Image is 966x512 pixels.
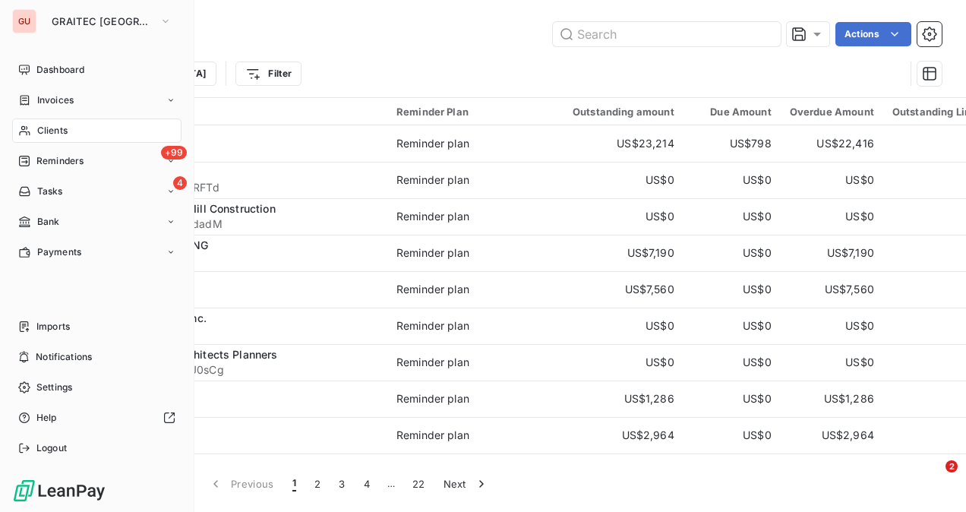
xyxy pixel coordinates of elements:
[37,124,68,137] span: Clients
[396,428,469,443] div: Reminder plan
[36,63,84,77] span: Dashboard
[396,355,469,370] div: Reminder plan
[914,460,951,497] iframe: Intercom live chat
[683,198,781,235] td: US$0
[781,417,883,454] td: US$2,964
[545,125,683,162] td: US$23,214
[52,15,153,27] span: GRAITEC [GEOGRAPHIC_DATA]
[781,381,883,417] td: US$1,286
[396,106,536,118] div: Reminder Plan
[545,417,683,454] td: US$2,964
[693,106,772,118] div: Due Amount
[835,22,911,46] button: Actions
[781,235,883,271] td: US$7,190
[396,318,469,333] div: Reminder plan
[36,411,57,425] span: Help
[105,253,378,268] span: 720E01
[37,215,60,229] span: Bank
[105,435,378,450] span: 13DS01
[105,216,378,232] span: cus_T2a2LfN8PodadM
[305,468,330,500] button: 2
[945,460,958,472] span: 2
[781,344,883,381] td: US$0
[173,176,187,190] span: 4
[396,172,469,188] div: Reminder plan
[553,22,781,46] input: Search
[781,125,883,162] td: US$22,416
[235,62,301,86] button: Filter
[36,350,92,364] span: Notifications
[396,282,469,297] div: Reminder plan
[161,146,187,160] span: +99
[396,209,469,224] div: Reminder plan
[355,468,379,500] button: 4
[683,417,781,454] td: US$0
[545,235,683,271] td: US$7,190
[545,162,683,198] td: US$0
[781,198,883,235] td: US$0
[545,344,683,381] td: US$0
[781,308,883,344] td: US$0
[781,162,883,198] td: US$0
[199,468,283,500] button: Previous
[105,289,378,305] span: 730832
[12,479,106,503] img: Logo LeanPay
[554,106,674,118] div: Outstanding amount
[683,344,781,381] td: US$0
[283,468,305,500] button: 1
[396,136,469,151] div: Reminder plan
[781,271,883,308] td: US$7,560
[396,391,469,406] div: Reminder plan
[37,93,74,107] span: Invoices
[545,381,683,417] td: US$1,286
[105,399,378,414] span: 73DO10
[379,472,403,496] span: …
[105,202,276,215] span: 1SUG55 ∙ Sugar Mill Construction
[683,271,781,308] td: US$0
[545,271,683,308] td: US$7,560
[396,245,469,261] div: Reminder plan
[330,468,354,500] button: 3
[545,308,683,344] td: US$0
[36,441,67,455] span: Logout
[545,454,683,490] td: US$2,928
[790,106,874,118] div: Overdue Amount
[545,198,683,235] td: US$0
[37,185,63,198] span: Tasks
[12,9,36,33] div: GU
[105,362,378,378] span: cus_SwHNMSxf1J0sCg
[403,468,434,500] button: 22
[683,235,781,271] td: US$0
[36,154,84,168] span: Reminders
[434,468,498,500] button: Next
[292,476,296,491] span: 1
[37,245,81,259] span: Payments
[12,406,182,430] a: Help
[683,162,781,198] td: US$0
[36,320,70,333] span: Imports
[781,454,883,490] td: US$2,928
[36,381,72,394] span: Settings
[683,125,781,162] td: US$798
[683,308,781,344] td: US$0
[105,144,378,159] span: 4HHI66
[105,180,378,195] span: cus_RTiTv1VvVWRFTd
[105,326,378,341] span: 1GRA35
[683,381,781,417] td: US$0
[683,454,781,490] td: US$0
